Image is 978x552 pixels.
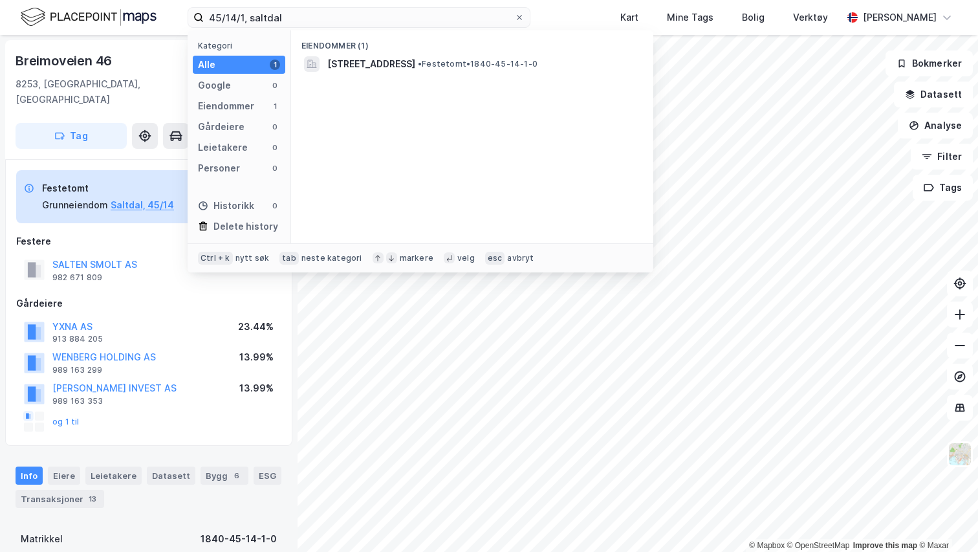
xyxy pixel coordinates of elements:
[16,296,281,311] div: Gårdeiere
[239,381,274,396] div: 13.99%
[270,122,280,132] div: 0
[86,492,99,505] div: 13
[198,160,240,176] div: Personer
[42,197,108,213] div: Grunneiendom
[16,76,217,107] div: 8253, [GEOGRAPHIC_DATA], [GEOGRAPHIC_DATA]
[239,349,274,365] div: 13.99%
[198,57,215,72] div: Alle
[48,467,80,485] div: Eiere
[198,252,233,265] div: Ctrl + k
[198,78,231,93] div: Google
[16,234,281,249] div: Festere
[270,201,280,211] div: 0
[52,365,102,375] div: 989 163 299
[898,113,973,138] button: Analyse
[418,59,422,69] span: •
[948,442,972,467] img: Z
[667,10,713,25] div: Mine Tags
[749,541,785,550] a: Mapbox
[270,142,280,153] div: 0
[863,10,937,25] div: [PERSON_NAME]
[270,101,280,111] div: 1
[147,467,195,485] div: Datasett
[198,119,244,135] div: Gårdeiere
[198,41,285,50] div: Kategori
[886,50,973,76] button: Bokmerker
[213,219,278,234] div: Delete history
[270,60,280,70] div: 1
[485,252,505,265] div: esc
[457,253,475,263] div: velg
[254,467,281,485] div: ESG
[279,252,299,265] div: tab
[198,140,248,155] div: Leietakere
[238,319,274,335] div: 23.44%
[913,490,978,552] iframe: Chat Widget
[52,272,102,283] div: 982 671 809
[327,56,415,72] span: [STREET_ADDRESS]
[270,163,280,173] div: 0
[291,30,653,54] div: Eiendommer (1)
[42,181,174,196] div: Festetomt
[270,80,280,91] div: 0
[198,198,254,214] div: Historikk
[204,8,514,27] input: Søk på adresse, matrikkel, gårdeiere, leietakere eller personer
[418,59,538,69] span: Festetomt • 1840-45-14-1-0
[16,467,43,485] div: Info
[85,467,142,485] div: Leietakere
[52,334,103,344] div: 913 884 205
[201,467,248,485] div: Bygg
[16,123,127,149] button: Tag
[52,396,103,406] div: 989 163 353
[198,98,254,114] div: Eiendommer
[911,144,973,170] button: Filter
[235,253,270,263] div: nytt søk
[853,541,917,550] a: Improve this map
[894,82,973,107] button: Datasett
[787,541,850,550] a: OpenStreetMap
[742,10,765,25] div: Bolig
[16,490,104,508] div: Transaksjoner
[400,253,433,263] div: markere
[507,253,534,263] div: avbryt
[21,6,157,28] img: logo.f888ab2527a4732fd821a326f86c7f29.svg
[230,469,243,482] div: 6
[913,175,973,201] button: Tags
[21,531,63,547] div: Matrikkel
[201,531,277,547] div: 1840-45-14-1-0
[301,253,362,263] div: neste kategori
[913,490,978,552] div: Kontrollprogram for chat
[793,10,828,25] div: Verktøy
[620,10,638,25] div: Kart
[16,50,114,71] div: Breimoveien 46
[111,197,174,213] button: Saltdal, 45/14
